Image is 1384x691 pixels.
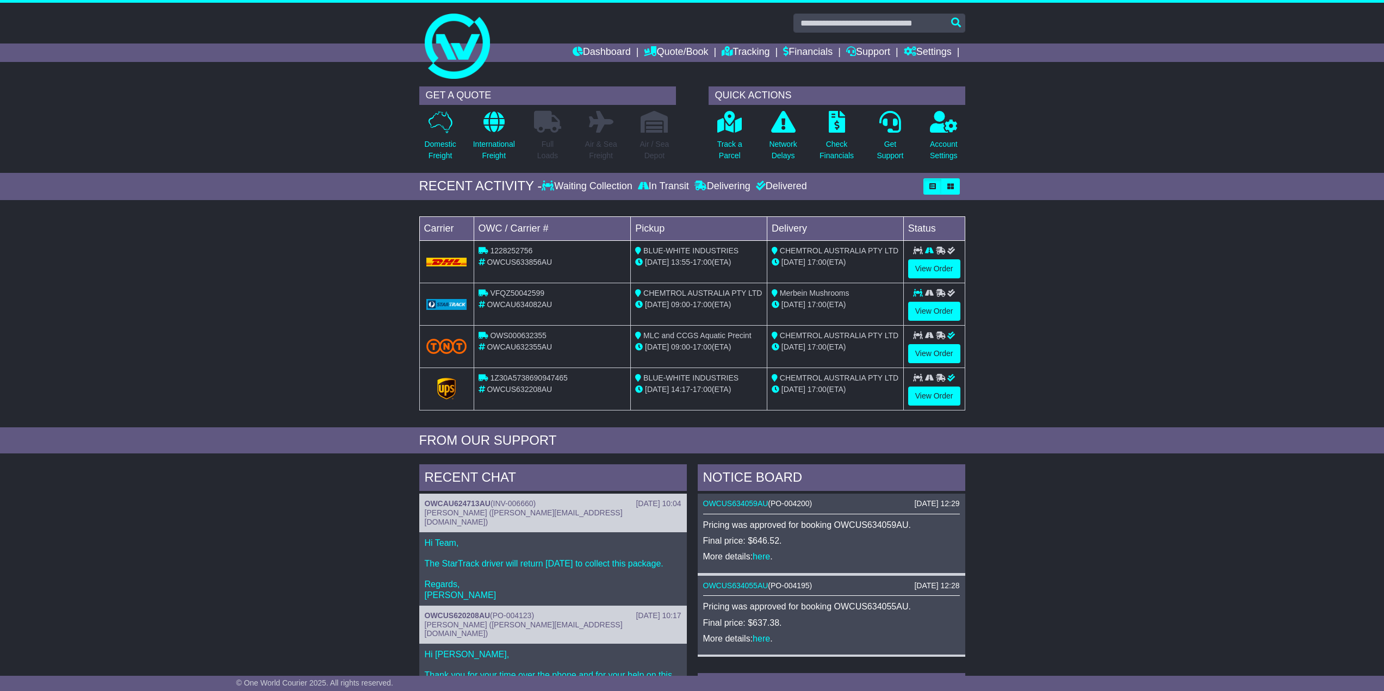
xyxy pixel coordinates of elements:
div: In Transit [635,180,692,192]
img: DHL.png [426,258,467,266]
a: OWCUS634055AU [703,581,768,590]
span: OWCAU632355AU [487,343,552,351]
span: BLUE-WHITE INDUSTRIES [643,246,738,255]
span: Merbein Mushrooms [780,289,849,297]
p: More details: . [703,551,960,562]
span: OWCUS633856AU [487,258,552,266]
div: - (ETA) [635,257,762,268]
p: Air / Sea Depot [640,139,669,161]
span: [DATE] [781,343,805,351]
a: Dashboard [573,43,631,62]
span: INV-006660 [493,499,533,508]
td: Carrier [419,216,474,240]
a: OWCUS634059AU [703,499,768,508]
span: CHEMTROL AUSTRALIA PTY LTD [780,246,898,255]
div: Delivering [692,180,753,192]
span: PO-004123 [493,611,532,620]
p: Air & Sea Freight [585,139,617,161]
td: Pickup [631,216,767,240]
div: GET A QUOTE [419,86,676,105]
a: here [753,552,770,561]
div: - (ETA) [635,384,762,395]
span: 17:00 [693,385,712,394]
div: [DATE] 12:28 [914,581,959,590]
img: GetCarrierServiceLogo [426,299,467,310]
span: [DATE] [645,385,669,394]
span: [DATE] [645,343,669,351]
a: CheckFinancials [819,110,854,167]
span: CHEMTROL AUSTRALIA PTY LTD [643,289,762,297]
a: AccountSettings [929,110,958,167]
img: TNT_Domestic.png [426,339,467,353]
div: ( ) [703,499,960,508]
a: OWCAU624713AU [425,499,491,508]
div: (ETA) [772,299,899,310]
p: Check Financials [820,139,854,161]
a: GetSupport [876,110,904,167]
span: MLC and CCGS Aquatic Precint [643,331,751,340]
span: [PERSON_NAME] ([PERSON_NAME][EMAIL_ADDRESS][DOMAIN_NAME]) [425,508,623,526]
p: International Freight [473,139,515,161]
span: 09:00 [671,343,690,351]
span: PO-004200 [771,499,810,508]
span: 17:00 [693,300,712,309]
p: Domestic Freight [424,139,456,161]
div: [DATE] 12:29 [914,499,959,508]
div: NOTICE BOARD [698,464,965,494]
span: [DATE] [781,300,805,309]
span: 17:00 [693,343,712,351]
p: Get Support [877,139,903,161]
div: QUICK ACTIONS [709,86,965,105]
span: [DATE] [781,258,805,266]
div: RECENT ACTIVITY - [419,178,542,194]
div: (ETA) [772,384,899,395]
a: View Order [908,302,960,321]
a: DomesticFreight [424,110,456,167]
span: 17:00 [808,343,827,351]
a: NetworkDelays [768,110,797,167]
p: Pricing was approved for booking OWCUS634059AU. [703,520,960,530]
a: InternationalFreight [473,110,516,167]
div: FROM OUR SUPPORT [419,433,965,449]
td: Delivery [767,216,903,240]
div: - (ETA) [635,341,762,353]
p: Network Delays [769,139,797,161]
span: 1228252756 [490,246,532,255]
span: 14:17 [671,385,690,394]
span: PO-004195 [771,581,810,590]
div: [DATE] 10:17 [636,611,681,620]
div: ( ) [425,499,681,508]
a: Tracking [722,43,769,62]
div: - (ETA) [635,299,762,310]
div: RECENT CHAT [419,464,687,494]
p: More details: . [703,633,960,644]
p: Final price: $646.52. [703,536,960,546]
div: Waiting Collection [542,180,635,192]
span: 09:00 [671,300,690,309]
p: Full Loads [534,139,561,161]
img: GetCarrierServiceLogo [437,378,456,400]
p: Account Settings [930,139,958,161]
div: ( ) [425,611,681,620]
span: 17:00 [808,258,827,266]
td: OWC / Carrier # [474,216,631,240]
span: 13:55 [671,258,690,266]
span: 17:00 [808,385,827,394]
div: ( ) [703,581,960,590]
span: © One World Courier 2025. All rights reserved. [236,678,393,687]
span: OWCUS632208AU [487,385,552,394]
span: BLUE-WHITE INDUSTRIES [643,373,738,382]
span: [DATE] [781,385,805,394]
a: Settings [904,43,952,62]
div: [DATE] 10:04 [636,499,681,508]
a: here [753,634,770,643]
a: View Order [908,259,960,278]
span: OWCAU634082AU [487,300,552,309]
span: 17:00 [693,258,712,266]
a: View Order [908,387,960,406]
span: [DATE] [645,300,669,309]
div: Delivered [753,180,807,192]
a: Financials [783,43,833,62]
a: View Order [908,344,960,363]
td: Status [903,216,965,240]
